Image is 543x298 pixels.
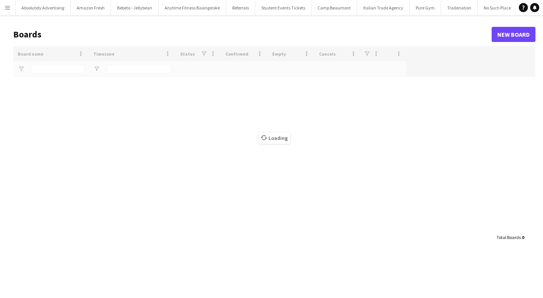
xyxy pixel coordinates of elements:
[15,0,71,15] button: Absolutely Advertising
[497,230,524,245] div: :
[71,0,111,15] button: Amazon Fresh
[522,234,524,240] span: 0
[497,234,521,240] span: Total Boards
[226,0,255,15] button: Referrals
[478,0,517,15] button: No Such Place
[159,0,226,15] button: Anytime Fitness Basingstoke
[492,27,535,42] a: New Board
[111,0,159,15] button: Bebeto - Jellybean
[259,132,290,144] span: Loading
[13,29,492,40] h1: Boards
[312,0,357,15] button: Camp Beaumont
[410,0,441,15] button: Pure Gym
[357,0,410,15] button: Italian Trade Agency
[255,0,312,15] button: Student Events Tickets
[441,0,478,15] button: Tradenation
